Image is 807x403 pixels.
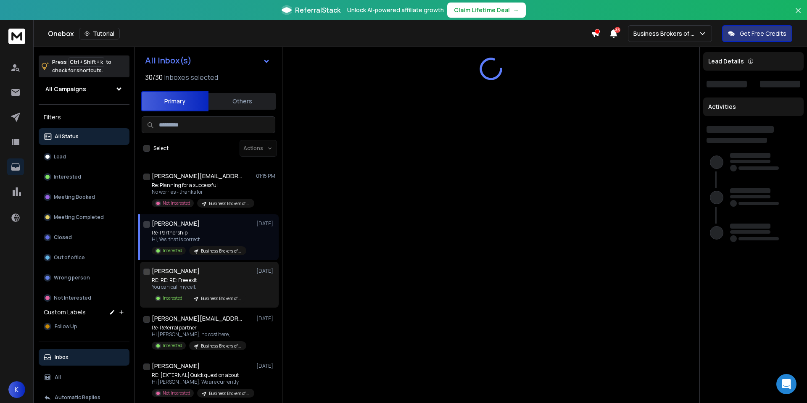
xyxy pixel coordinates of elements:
p: Business Brokers of [US_STATE] | Local Business | [GEOGRAPHIC_DATA] [201,295,241,302]
p: Business Brokers of [US_STATE] | Local Business | [GEOGRAPHIC_DATA] [209,390,249,397]
h3: Inboxes selected [164,72,218,82]
p: Hi [PERSON_NAME], no cost here, [152,331,246,338]
p: [DATE] [256,363,275,369]
p: Interested [163,342,182,349]
button: Follow Up [39,318,129,335]
button: Claim Lifetime Deal→ [447,3,526,18]
div: Open Intercom Messenger [776,374,796,394]
p: 01:15 PM [256,173,275,179]
p: [DATE] [256,220,275,227]
div: Activities [703,97,804,116]
p: Inbox [55,354,69,361]
button: Others [208,92,276,111]
span: Follow Up [55,323,77,330]
p: Hi, Yes, that is correct. [152,236,246,243]
p: Unlock AI-powered affiliate growth [347,6,444,14]
p: Business Brokers of [US_STATE] | Realtor | [GEOGRAPHIC_DATA] [201,343,241,349]
p: All Status [55,133,79,140]
span: Ctrl + Shift + k [69,57,104,67]
button: K [8,381,25,398]
p: [DATE] [256,268,275,274]
h1: [PERSON_NAME][EMAIL_ADDRESS][DOMAIN_NAME] [152,314,244,323]
p: RE: [EXTERNAL] Quick question about [152,372,253,379]
p: All [55,374,61,381]
h1: All Campaigns [45,85,86,93]
p: Not Interested [163,200,190,206]
p: Re: Planning for a successful [152,182,253,189]
p: Meeting Completed [54,214,104,221]
button: Tutorial [79,28,120,40]
p: Lead Details [708,57,744,66]
h1: [PERSON_NAME] [152,362,200,370]
button: Primary [141,91,208,111]
button: Inbox [39,349,129,366]
p: Interested [163,295,182,301]
p: Not Interested [163,390,190,396]
p: Interested [163,248,182,254]
button: Meeting Booked [39,189,129,205]
p: Press to check for shortcuts. [52,58,111,75]
button: Get Free Credits [722,25,792,42]
button: Out of office [39,249,129,266]
button: Close banner [793,5,804,25]
p: Interested [54,174,81,180]
p: No worries - thanks for [152,189,253,195]
h1: [PERSON_NAME] [152,219,200,228]
button: Closed [39,229,129,246]
button: Lead [39,148,129,165]
label: Select [153,145,169,152]
p: RE: RE: RE: Free exit [152,277,246,284]
p: Get Free Credits [740,29,786,38]
p: Lead [54,153,66,160]
button: Meeting Completed [39,209,129,226]
h3: Custom Labels [44,308,86,316]
p: Business Brokers of AZ [633,29,699,38]
button: Interested [39,169,129,185]
p: Out of office [54,254,85,261]
p: Hi [PERSON_NAME], We are currently [152,379,253,385]
button: Wrong person [39,269,129,286]
p: You can call my cell. [152,284,246,290]
p: Automatic Replies [55,394,100,401]
p: Meeting Booked [54,194,95,200]
h1: All Inbox(s) [145,56,192,65]
p: Wrong person [54,274,90,281]
p: Business Brokers of [US_STATE] | Local Business | [GEOGRAPHIC_DATA] [209,200,249,207]
button: All Status [39,128,129,145]
h1: [PERSON_NAME][EMAIL_ADDRESS][DOMAIN_NAME] [152,172,244,180]
button: All Inbox(s) [138,52,277,69]
span: 35 [614,27,620,33]
h3: Filters [39,111,129,123]
h1: [PERSON_NAME] [152,267,200,275]
p: Re: Referral partner [152,324,246,331]
button: All [39,369,129,386]
p: Not Interested [54,295,91,301]
div: Onebox [48,28,591,40]
button: Not Interested [39,290,129,306]
p: Re: Partnership [152,229,246,236]
span: 30 / 30 [145,72,163,82]
p: Closed [54,234,72,241]
button: All Campaigns [39,81,129,97]
span: ReferralStack [295,5,340,15]
span: → [513,6,519,14]
p: Business Brokers of [US_STATE] | Realtor | [GEOGRAPHIC_DATA] [201,248,241,254]
p: [DATE] [256,315,275,322]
